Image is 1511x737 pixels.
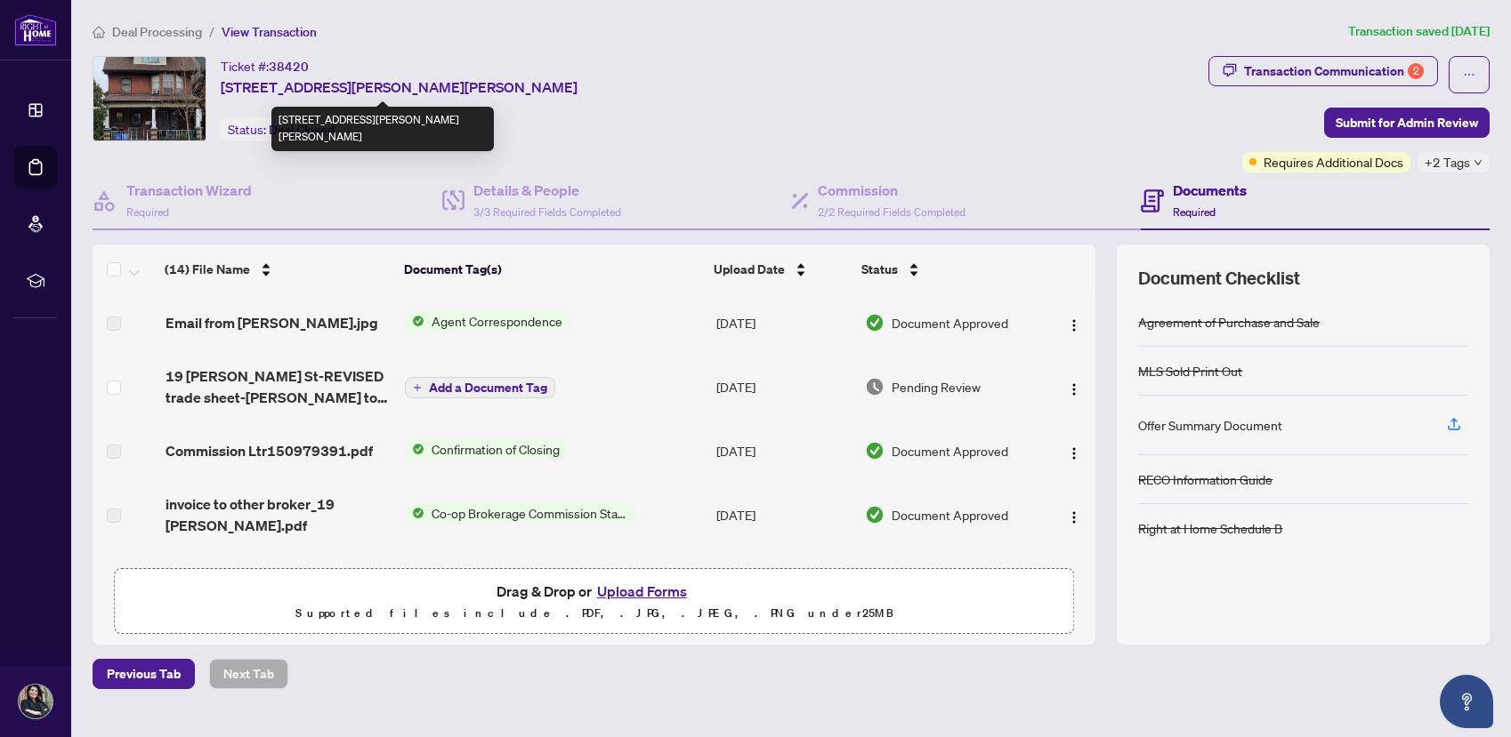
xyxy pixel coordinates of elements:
th: Upload Date [707,244,854,294]
button: Status IconCo-op Brokerage Commission Statement [405,503,635,523]
h4: Details & People [473,180,621,201]
span: Document Approved [892,313,1008,332]
button: Submit for Admin Review [1324,108,1490,138]
span: Previous Tab [107,660,181,688]
img: Document Status [865,377,885,397]
td: [DATE] [709,351,858,422]
span: Commission Ltr150979391.pdf [166,440,373,461]
span: Confirmation of Closing [424,439,567,459]
button: Logo [1060,437,1088,465]
span: Upload Date [714,260,785,279]
td: [DATE] [709,422,858,479]
td: [DATE] [709,479,858,550]
li: / [209,21,214,42]
td: [DATE] [709,550,858,627]
span: Email from [PERSON_NAME].jpg [166,312,378,333]
span: home [93,26,105,38]
span: Submit for Admin Review [1336,108,1478,137]
span: Drag & Drop orUpload FormsSupported files include .PDF, .JPG, .JPEG, .PNG under25MB [115,569,1073,635]
img: Status Icon [405,439,424,459]
button: Upload Forms [592,580,692,603]
button: Transaction Communication2 [1208,56,1438,86]
img: Logo [1067,318,1081,332]
span: Document Checklist [1138,266,1300,291]
span: 3/3 Required Fields Completed [473,205,621,219]
span: Co-op Brokerage Commission Statement [424,503,635,523]
span: Document Approved [892,505,1008,525]
span: Deal Processing [112,24,202,40]
button: Add a Document Tag [405,377,555,398]
img: Logo [1067,446,1081,461]
button: Next Tab [209,659,288,689]
span: plus [413,383,422,392]
span: Requires Additional Docs [1264,152,1403,172]
th: Document Tag(s) [397,244,706,294]
span: 2/2 Required Fields Completed [818,205,966,219]
span: Document Approved [892,441,1008,461]
span: down [1474,158,1483,167]
button: Logo [1060,501,1088,529]
button: Logo [1060,308,1088,337]
img: Logo [1067,510,1081,525]
button: Previous Tab [93,659,195,689]
th: (14) File Name [158,244,397,294]
span: Pending Review [892,377,981,397]
img: Status Icon [405,503,424,523]
span: 19 [PERSON_NAME] St-REVISED trade sheet-[PERSON_NAME] to review.pdf [166,365,392,408]
h4: Documents [1173,180,1247,201]
th: Status [854,244,1039,294]
img: Document Status [865,505,885,525]
div: Offer Summary Document [1138,415,1282,435]
div: Ticket #: [221,56,309,76]
span: Required [126,205,169,219]
h4: Transaction Wizard [126,180,252,201]
span: +2 Tags [1425,152,1470,172]
td: [DATE] [709,294,858,351]
p: Supported files include .PDF, .JPG, .JPEG, .PNG under 25 MB [125,603,1063,624]
img: logo [14,13,57,46]
span: [STREET_ADDRESS][PERSON_NAME][PERSON_NAME] [221,76,578,98]
span: Status [861,260,898,279]
span: invoice to other broker_19 [PERSON_NAME].pdf [166,493,392,536]
span: Required [1173,205,1216,219]
span: Deal Closed [269,122,335,138]
img: Document Status [865,313,885,332]
button: Add a Document Tag [405,376,555,399]
div: Transaction Communication [1244,57,1424,85]
div: MLS Sold Print Out [1138,361,1242,381]
span: ellipsis [1463,68,1475,81]
button: Status IconAgent Correspondence [405,311,570,331]
img: Document Status [865,441,885,461]
div: [STREET_ADDRESS][PERSON_NAME][PERSON_NAME] [271,107,494,151]
img: Profile Icon [19,685,53,718]
button: Logo [1060,373,1088,401]
img: IMG-40715111_1.jpg [93,57,206,140]
div: Right at Home Schedule B [1138,518,1282,538]
div: Status: [221,117,342,141]
div: RECO Information Guide [1138,469,1273,489]
span: Agent Correspondence [424,311,570,331]
span: (14) File Name [165,260,250,279]
h4: Commission [818,180,966,201]
article: Transaction saved [DATE] [1348,21,1490,42]
div: Agreement of Purchase and Sale [1138,312,1320,332]
span: 38420 [269,59,309,75]
img: Logo [1067,382,1081,397]
button: Open asap [1440,675,1493,728]
button: Status IconConfirmation of Closing [405,439,567,459]
div: 2 [1408,63,1424,79]
span: View Transaction [222,24,317,40]
span: Add a Document Tag [429,381,547,394]
img: Status Icon [405,311,424,331]
span: Drag & Drop or [497,580,692,603]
